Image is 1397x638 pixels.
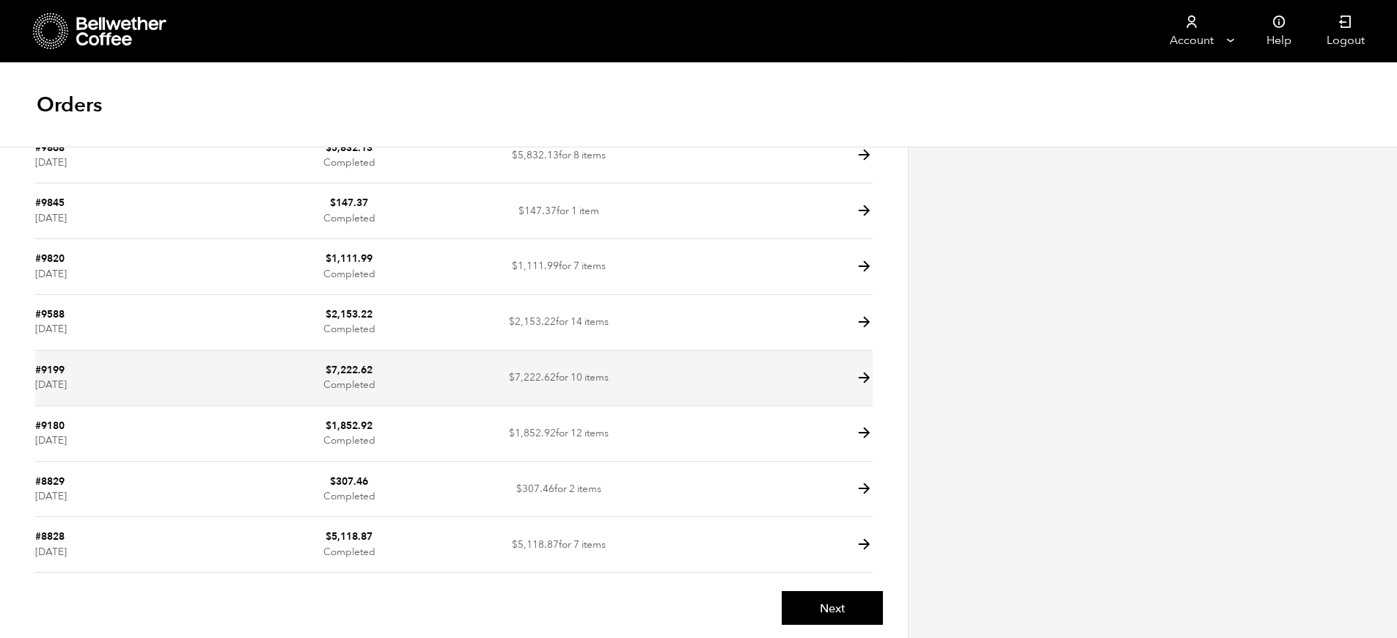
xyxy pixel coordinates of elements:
[512,259,559,273] span: 1,111.99
[509,370,515,384] span: $
[509,370,556,384] span: 7,222.62
[516,482,554,496] span: 307.46
[326,419,373,433] bdi: 1,852.92
[454,128,664,184] td: for 8 items
[35,196,65,210] a: #9845
[35,529,65,543] a: #8828
[454,183,664,239] td: for 1 item
[245,295,455,351] td: Completed
[35,378,67,392] time: [DATE]
[512,538,559,551] span: 5,118.87
[37,92,102,118] h1: Orders
[330,474,368,488] bdi: 307.46
[518,204,557,218] span: 147.37
[245,183,455,239] td: Completed
[326,363,331,377] span: $
[454,406,664,462] td: for 12 items
[326,252,373,265] bdi: 1,111.99
[512,538,518,551] span: $
[35,419,65,433] a: #9180
[245,406,455,462] td: Completed
[454,517,664,573] td: for 7 items
[326,252,331,265] span: $
[454,295,664,351] td: for 14 items
[326,307,373,321] bdi: 2,153.22
[454,351,664,406] td: for 10 items
[516,482,522,496] span: $
[245,128,455,184] td: Completed
[509,315,556,329] span: 2,153.22
[35,489,67,503] time: [DATE]
[326,363,373,377] bdi: 7,222.62
[245,517,455,573] td: Completed
[512,259,518,273] span: $
[35,363,65,377] a: #9199
[330,196,368,210] bdi: 147.37
[518,204,524,218] span: $
[35,141,65,155] a: #9868
[35,211,67,225] time: [DATE]
[326,419,331,433] span: $
[326,529,331,543] span: $
[35,545,67,559] time: [DATE]
[509,426,556,440] span: 1,852.92
[509,315,515,329] span: $
[509,426,515,440] span: $
[35,252,65,265] a: #9820
[35,267,67,281] time: [DATE]
[454,462,664,518] td: for 2 items
[512,148,518,162] span: $
[245,351,455,406] td: Completed
[326,529,373,543] bdi: 5,118.87
[245,239,455,295] td: Completed
[35,307,65,321] a: #9588
[35,474,65,488] a: #8829
[330,196,336,210] span: $
[782,591,883,625] a: Next
[326,141,373,155] bdi: 5,832.13
[245,462,455,518] td: Completed
[35,322,67,336] time: [DATE]
[326,141,331,155] span: $
[512,148,559,162] span: 5,832.13
[35,433,67,447] time: [DATE]
[454,239,664,295] td: for 7 items
[330,474,336,488] span: $
[35,155,67,169] time: [DATE]
[326,307,331,321] span: $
